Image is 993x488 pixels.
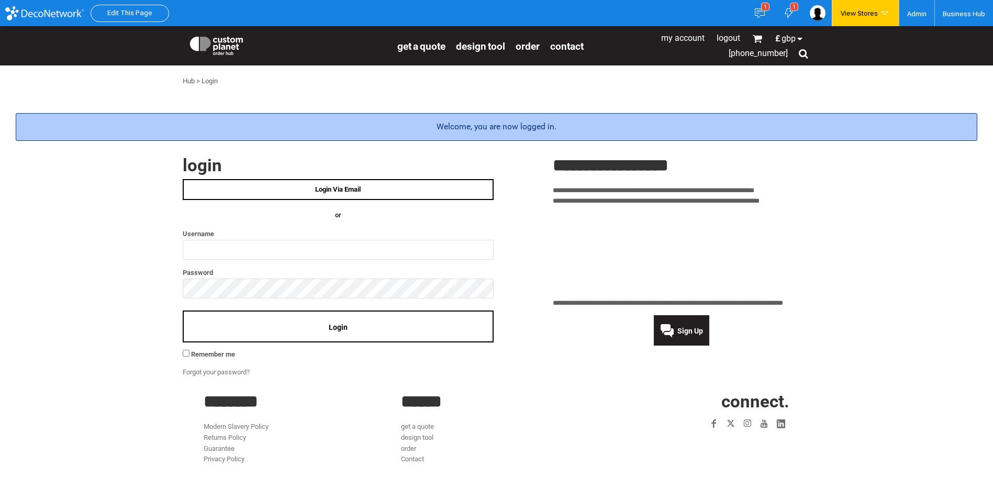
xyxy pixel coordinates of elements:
h4: OR [183,210,494,221]
div: > [196,76,200,87]
a: Logout [717,33,740,43]
span: Login Via Email [315,185,361,193]
a: get a quote [401,423,434,430]
iframe: Customer reviews powered by Trustpilot [553,213,811,292]
a: Custom Planet [183,29,392,60]
span: GBP [782,35,796,43]
a: order [401,445,416,452]
iframe: Customer reviews powered by Trustpilot [645,438,789,451]
a: get a quote [397,40,445,52]
a: My Account [661,33,705,43]
input: Remember me [183,350,189,357]
span: Remember me [191,350,235,358]
div: Login [202,76,218,87]
a: Contact [550,40,584,52]
a: Hub [183,77,195,85]
span: Sign Up [677,327,703,335]
a: Guarantee [204,445,235,452]
h2: CONNECT. [598,393,789,410]
div: Welcome, you are now logged in. [16,113,977,141]
label: Password [183,267,494,279]
a: Privacy Policy [204,455,244,463]
span: £ [775,35,782,43]
a: design tool [401,434,433,441]
img: Custom Planet [188,34,245,55]
span: Login [329,323,348,331]
a: order [516,40,540,52]
a: Edit This Page [107,9,152,17]
a: design tool [456,40,505,52]
a: Modern Slavery Policy [204,423,269,430]
a: Forgot your password? [183,368,250,376]
label: Username [183,228,494,240]
span: [PHONE_NUMBER] [729,48,788,58]
h2: Login [183,157,494,174]
a: Login Via Email [183,179,494,200]
div: 1 [790,3,798,11]
a: Contact [401,455,424,463]
div: 1 [761,3,769,11]
a: Returns Policy [204,434,246,441]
